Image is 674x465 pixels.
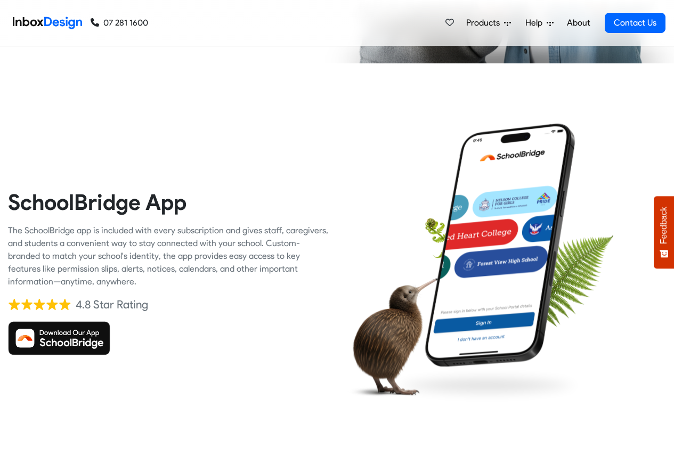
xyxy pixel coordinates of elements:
a: Products [462,12,515,34]
img: shadow.png [388,364,586,407]
img: kiwi_bird.png [345,276,438,401]
img: phone.png [414,123,586,368]
a: Contact Us [605,13,665,33]
a: Help [521,12,558,34]
button: Feedback - Show survey [654,196,674,268]
img: Download SchoolBridge App [8,321,110,355]
div: The SchoolBridge app is included with every subscription and gives staff, caregivers, and student... [8,224,329,288]
a: 07 281 1600 [91,17,148,29]
heading: SchoolBridge App [8,189,329,216]
span: Feedback [659,207,669,244]
span: Products [466,17,504,29]
a: About [564,12,593,34]
span: Help [525,17,547,29]
div: 4.8 Star Rating [76,297,148,313]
